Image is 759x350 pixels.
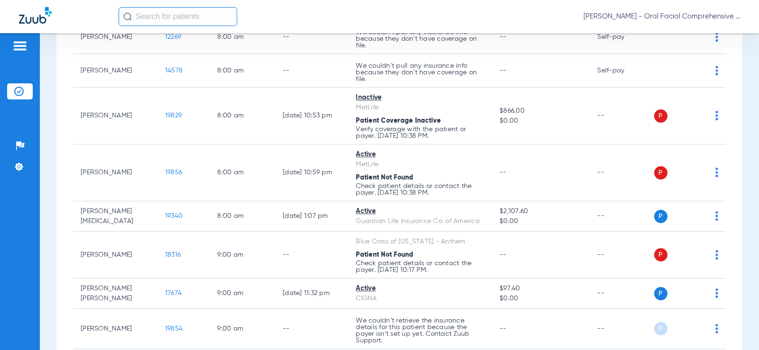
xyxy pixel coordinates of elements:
[654,109,667,123] span: P
[590,278,654,309] td: --
[583,12,740,21] span: [PERSON_NAME] - Oral Facial Comprehensive Care
[356,206,484,216] div: Active
[356,150,484,160] div: Active
[500,284,582,294] span: $97.40
[275,309,348,349] td: --
[356,294,484,304] div: CIGNA
[500,34,507,40] span: --
[356,183,484,196] p: Check patient details or contact the payer. [DATE] 10:38 PM.
[356,284,484,294] div: Active
[165,34,181,40] span: 12269
[715,168,718,177] img: group-dot-blue.svg
[500,116,582,126] span: $0.00
[356,237,484,247] div: Blue Cross of [US_STATE] - Anthem
[356,160,484,170] div: MetLife
[590,20,654,54] td: Self-pay
[500,216,582,226] span: $0.00
[165,325,183,332] span: 19854
[210,278,275,309] td: 9:00 AM
[356,103,484,113] div: MetLife
[356,93,484,103] div: Inactive
[356,251,413,258] span: Patient Not Found
[12,40,28,52] img: hamburger-icon
[715,250,718,260] img: group-dot-blue.svg
[73,144,157,201] td: [PERSON_NAME]
[500,294,582,304] span: $0.00
[356,29,484,49] p: We couldn’t pull any insurance info because they don’t have coverage on file.
[715,211,718,221] img: group-dot-blue.svg
[712,305,759,350] iframe: Chat Widget
[73,54,157,88] td: [PERSON_NAME]
[73,88,157,144] td: [PERSON_NAME]
[715,111,718,120] img: group-dot-blue.svg
[356,174,413,181] span: Patient Not Found
[590,54,654,88] td: Self-pay
[275,20,348,54] td: --
[356,126,484,139] p: Verify coverage with the patient or payer. [DATE] 10:38 PM.
[500,106,582,116] span: $866.00
[654,322,667,335] span: P
[73,278,157,309] td: [PERSON_NAME] [PERSON_NAME]
[500,169,507,176] span: --
[275,144,348,201] td: [DATE] 10:59 PM
[356,260,484,273] p: Check patient details or contact the payer. [DATE] 10:17 PM.
[356,117,441,124] span: Patient Coverage Inactive
[500,67,507,74] span: --
[590,232,654,278] td: --
[73,232,157,278] td: [PERSON_NAME]
[165,213,183,219] span: 19340
[590,309,654,349] td: --
[275,88,348,144] td: [DATE] 10:53 PM
[654,287,667,300] span: P
[210,309,275,349] td: 9:00 AM
[210,54,275,88] td: 8:00 AM
[590,144,654,201] td: --
[590,88,654,144] td: --
[210,201,275,232] td: 8:00 AM
[210,144,275,201] td: 8:00 AM
[356,63,484,82] p: We couldn’t pull any insurance info because they don’t have coverage on file.
[73,309,157,349] td: [PERSON_NAME]
[73,201,157,232] td: [PERSON_NAME][MEDICAL_DATA]
[590,201,654,232] td: --
[275,54,348,88] td: --
[165,112,182,119] span: 19829
[356,317,484,344] p: We couldn’t retrieve the insurance details for this patient because the payer isn’t set up yet. C...
[123,12,132,21] img: Search Icon
[500,206,582,216] span: $2,107.60
[654,248,667,261] span: P
[500,325,507,332] span: --
[275,232,348,278] td: --
[210,20,275,54] td: 8:00 AM
[654,166,667,179] span: P
[165,290,182,296] span: 17674
[210,88,275,144] td: 8:00 AM
[654,210,667,223] span: P
[715,66,718,75] img: group-dot-blue.svg
[73,20,157,54] td: [PERSON_NAME]
[119,7,237,26] input: Search for patients
[356,216,484,226] div: Guardian Life Insurance Co. of America
[715,32,718,42] img: group-dot-blue.svg
[165,67,183,74] span: 14578
[165,169,182,176] span: 19856
[275,201,348,232] td: [DATE] 1:07 PM
[210,232,275,278] td: 9:00 AM
[19,7,52,24] img: Zuub Logo
[275,278,348,309] td: [DATE] 11:32 PM
[500,251,507,258] span: --
[715,288,718,298] img: group-dot-blue.svg
[165,251,181,258] span: 18316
